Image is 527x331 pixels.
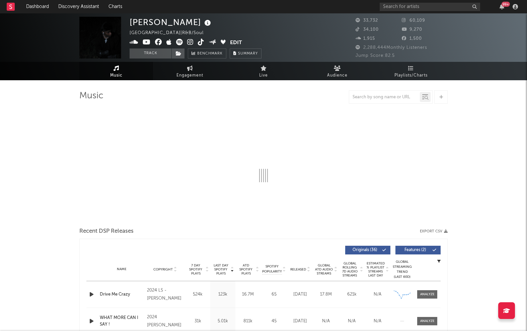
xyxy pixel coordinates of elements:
[79,227,134,235] span: Recent DSP Releases
[262,264,282,274] span: Spotify Popularity
[230,39,242,47] button: Edit
[290,267,306,271] span: Released
[400,248,431,252] span: Features ( 2 )
[327,72,348,80] span: Audience
[147,313,183,329] div: 2024 [PERSON_NAME]
[356,45,427,50] span: 2,288,444 Monthly Listeners
[350,248,380,252] span: Originals ( 36 )
[315,263,333,275] span: Global ATD Audio Streams
[300,62,374,80] a: Audience
[315,318,337,325] div: N/A
[130,29,211,37] div: [GEOGRAPHIC_DATA] | R&B/Soul
[153,267,173,271] span: Copyright
[212,263,230,275] span: Last Day Spotify Plays
[289,318,311,325] div: [DATE]
[402,18,425,23] span: 60,109
[356,27,379,32] span: 34,100
[356,18,378,23] span: 33,732
[262,291,286,298] div: 65
[500,4,504,9] button: 99+
[502,2,510,7] div: 99 +
[392,259,412,280] div: Global Streaming Trend (Last 60D)
[420,229,448,233] button: Export CSV
[227,62,300,80] a: Live
[100,315,144,328] a: WHAT MORE CAN I SAY !
[380,3,480,11] input: Search for artists
[366,291,389,298] div: N/A
[130,17,213,28] div: [PERSON_NAME]
[366,261,385,278] span: Estimated % Playlist Streams Last Day
[402,27,422,32] span: 9,270
[187,291,209,298] div: 524k
[79,62,153,80] a: Music
[259,72,268,80] span: Live
[345,246,390,254] button: Originals(36)
[237,318,259,325] div: 811k
[187,263,205,275] span: 7 Day Spotify Plays
[395,246,441,254] button: Features(2)
[341,318,363,325] div: N/A
[366,318,389,325] div: N/A
[262,318,286,325] div: 45
[187,318,209,325] div: 31k
[147,287,183,303] div: 2024 LS - [PERSON_NAME]
[237,291,259,298] div: 16.7M
[402,36,422,41] span: 1,500
[238,52,258,56] span: Summary
[212,318,234,325] div: 5.01k
[356,36,375,41] span: 1,915
[341,261,359,278] span: Global Rolling 7D Audio Streams
[130,48,171,59] button: Track
[289,291,311,298] div: [DATE]
[197,50,223,58] span: Benchmark
[237,263,255,275] span: ATD Spotify Plays
[230,48,261,59] button: Summary
[100,291,144,298] a: Drive Me Crazy
[176,72,203,80] span: Engagement
[394,72,428,80] span: Playlists/Charts
[349,95,420,100] input: Search by song name or URL
[315,291,337,298] div: 17.8M
[341,291,363,298] div: 621k
[110,72,123,80] span: Music
[374,62,448,80] a: Playlists/Charts
[153,62,227,80] a: Engagement
[212,291,234,298] div: 123k
[188,48,226,59] a: Benchmark
[100,267,144,272] div: Name
[356,53,395,58] span: Jump Score: 82.5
